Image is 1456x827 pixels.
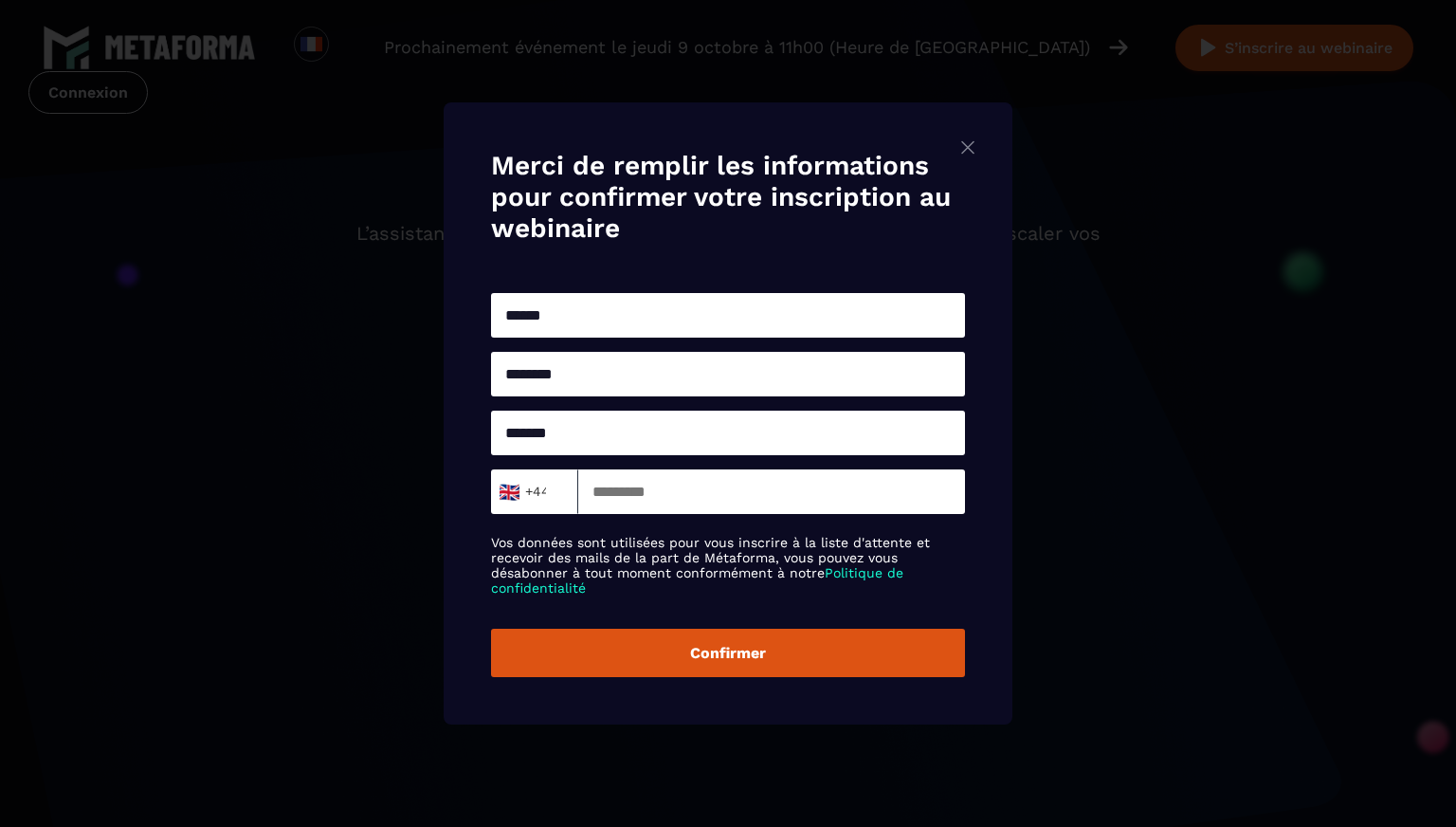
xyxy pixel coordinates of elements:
[491,469,578,514] div: Search for option
[547,478,561,506] input: Search for option
[497,479,520,505] span: 🇬🇧
[503,479,543,505] span: +44
[491,565,903,596] a: Politique de confidentialité
[491,629,965,677] button: Confirmer
[956,136,979,159] img: close
[491,150,965,244] h4: Merci de remplir les informations pour confirmer votre inscription au webinaire
[491,535,965,596] label: Vos données sont utilisées pour vous inscrire à la liste d'attente et recevoir des mails de la pa...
